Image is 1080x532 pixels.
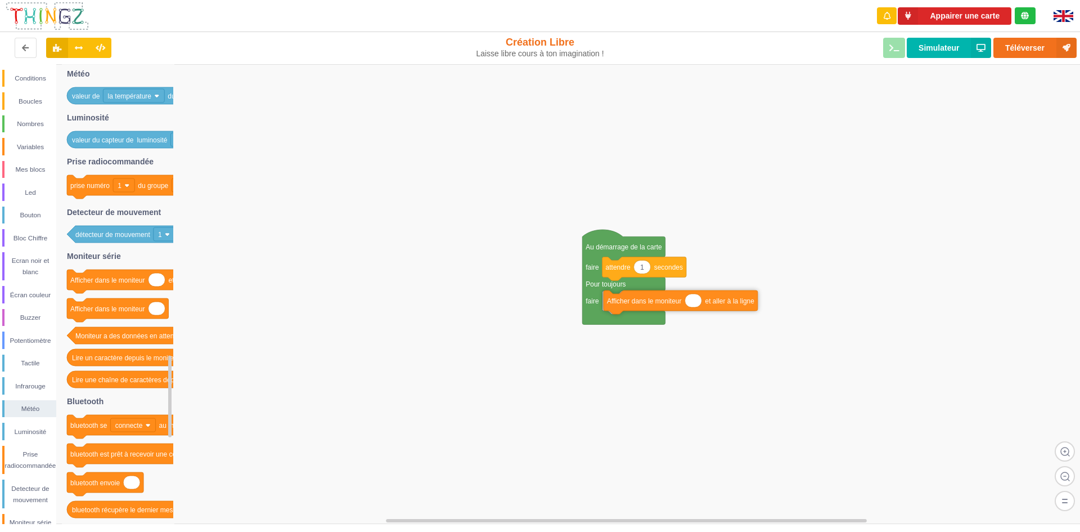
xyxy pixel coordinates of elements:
div: Luminosité [4,426,56,437]
text: Afficher dans le moniteur [607,297,682,305]
text: Prise radiocommandée [67,157,154,166]
text: prise numéro [70,182,110,190]
text: attendre [606,263,631,271]
div: Mes blocs [4,164,56,175]
text: faire [586,263,599,271]
img: thingz_logo.png [5,1,89,31]
div: Création Libre [446,36,634,59]
text: 1 [640,263,644,271]
text: la température [108,92,152,100]
div: Conditions [4,73,56,84]
div: Moniteur série [4,517,56,528]
text: Detecteur de mouvement [67,208,161,217]
text: valeur du capteur de [72,136,134,144]
text: Moniteur a des données en attente de lecture [75,332,211,340]
div: Tu es connecté au serveur de création de Thingz [1015,7,1036,24]
div: Potentiomètre [4,335,56,346]
text: bluetooth se [70,422,107,430]
text: Au démarrage de la carte [586,243,662,251]
text: valeur de [72,92,100,100]
div: Écran couleur [4,289,56,301]
text: connecte [115,422,143,430]
text: 1 [118,182,121,190]
img: gb.png [1054,10,1073,22]
div: Boucles [4,96,56,107]
text: Moniteur série [67,252,121,261]
text: Météo [67,69,89,78]
text: Bluetooth [67,397,103,406]
text: au module [159,422,191,430]
div: Ecran noir et blanc [4,255,56,278]
div: Bloc Chiffre [4,233,56,244]
div: Detecteur de mouvement [4,483,56,506]
text: luminosité [137,136,167,144]
button: Téléverser [993,38,1077,58]
div: Buzzer [4,312,56,323]
div: Météo [4,403,56,414]
text: Lire un caractère depuis le moniteur [72,354,179,362]
button: Appairer une carte [898,7,1011,25]
div: Nombres [4,118,56,129]
text: détecteur de mouvement [75,231,150,239]
div: Infrarouge [4,381,56,392]
div: Led [4,187,56,198]
text: Lire une chaîne de caractères depuis le moniteur [72,376,218,384]
text: et aller à la ligne [705,297,755,305]
text: bluetooth est prêt à recevoir une connexion en tant que module [70,450,260,458]
text: du groupe [138,182,168,190]
text: bluetooth récupère le dernier message reçu [72,506,202,514]
div: Tactile [4,357,56,369]
text: Afficher dans le moniteur [70,276,145,284]
div: Prise radiocommandée [4,449,56,471]
text: 1 [158,231,162,239]
div: Bouton [4,209,56,221]
text: bluetooth envoie [70,479,120,487]
div: Variables [4,141,56,153]
text: Afficher dans le moniteur [70,305,145,313]
button: Simulateur [907,38,991,58]
div: Laisse libre cours à ton imagination ! [446,49,634,59]
text: Luminosité [67,113,109,122]
text: secondes [654,263,683,271]
text: Pour toujours [586,280,625,288]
